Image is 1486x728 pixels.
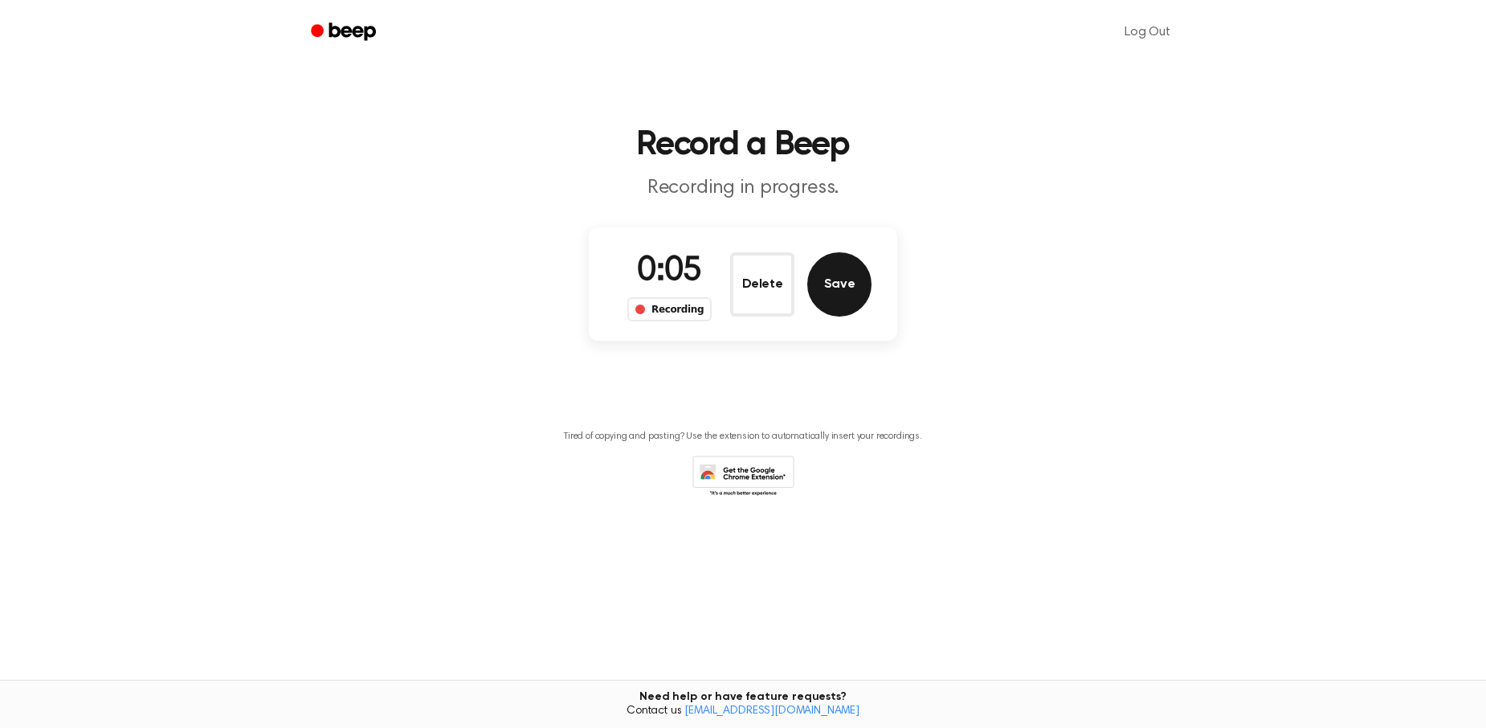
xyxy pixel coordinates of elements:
button: Delete Audio Record [730,252,794,317]
a: [EMAIL_ADDRESS][DOMAIN_NAME] [684,706,859,717]
a: Beep [300,17,390,48]
h1: Record a Beep [332,129,1154,162]
div: Recording [627,297,712,321]
p: Recording in progress. [435,175,1051,202]
a: Log Out [1108,13,1186,51]
p: Tired of copying and pasting? Use the extension to automatically insert your recordings. [564,431,922,443]
span: 0:05 [637,255,701,288]
span: Contact us [10,705,1476,719]
button: Save Audio Record [807,252,872,317]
